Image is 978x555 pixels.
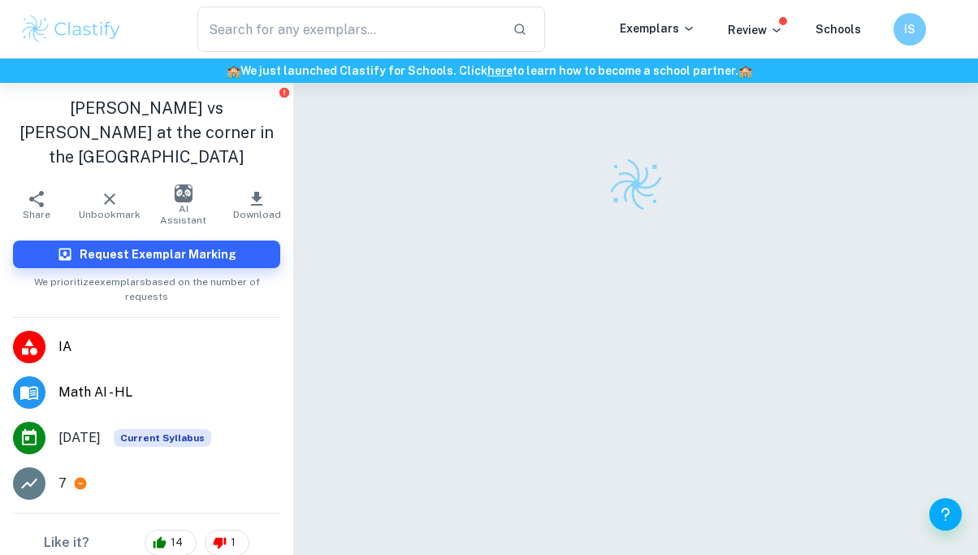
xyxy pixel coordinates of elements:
p: Exemplars [620,20,695,37]
img: Clastify logo [608,156,664,213]
span: IA [58,337,280,357]
img: Clastify logo [19,13,123,46]
span: [DATE] [58,428,101,448]
img: AI Assistant [175,184,193,202]
button: IS [894,13,926,46]
a: here [487,64,513,77]
span: 14 [162,535,192,551]
h1: [PERSON_NAME] vs [PERSON_NAME] at the corner in the [GEOGRAPHIC_DATA] [13,96,280,169]
span: 🏫 [227,64,240,77]
span: We prioritize exemplars based on the number of requests [13,268,280,304]
div: This exemplar is based on the current syllabus. Feel free to refer to it for inspiration/ideas wh... [114,429,211,447]
button: Request Exemplar Marking [13,241,280,268]
p: 7 [58,474,67,493]
h6: IS [901,20,920,38]
h6: We just launched Clastify for Schools. Click to learn how to become a school partner. [3,62,975,80]
span: Math AI - HL [58,383,280,402]
span: 🏫 [738,64,752,77]
button: Report issue [278,86,290,98]
span: Download [233,209,281,220]
h6: Request Exemplar Marking [80,245,236,263]
a: Schools [816,23,861,36]
button: Help and Feedback [929,498,962,531]
span: Current Syllabus [114,429,211,447]
span: Unbookmark [79,209,141,220]
p: Review [728,21,783,39]
span: Share [23,209,50,220]
span: AI Assistant [157,203,210,226]
button: AI Assistant [147,182,220,228]
span: 1 [222,535,244,551]
h6: Like it? [44,533,89,553]
button: Download [220,182,293,228]
input: Search for any exemplars... [197,7,500,52]
button: Unbookmark [73,182,146,228]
